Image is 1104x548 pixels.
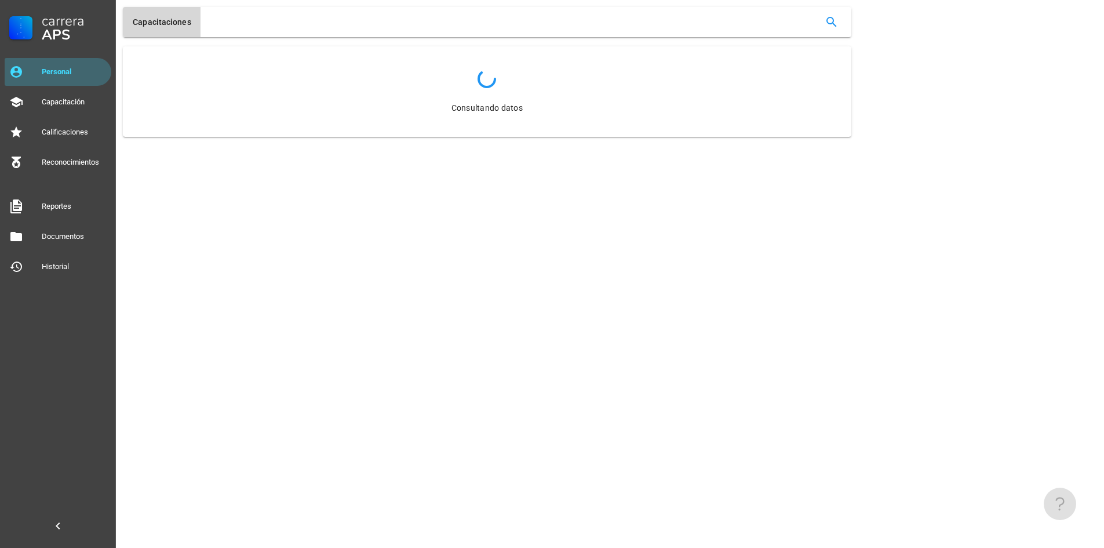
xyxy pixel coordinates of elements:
[5,223,111,251] a: Documentos
[42,232,107,241] div: Documentos
[5,253,111,281] a: Historial
[5,88,111,116] a: Capacitación
[123,7,201,37] button: Capacitaciones
[42,67,107,77] div: Personal
[5,58,111,86] a: Personal
[5,193,111,220] a: Reportes
[42,97,107,107] div: Capacitación
[42,262,107,271] div: Historial
[42,158,107,167] div: Reconocimientos
[42,202,107,211] div: Reportes
[5,118,111,146] a: Calificaciones
[139,88,835,114] div: Consultando datos
[132,17,191,27] span: Capacitaciones
[42,14,107,28] div: Carrera
[42,28,107,42] div: APS
[5,148,111,176] a: Reconocimientos
[42,128,107,137] div: Calificaciones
